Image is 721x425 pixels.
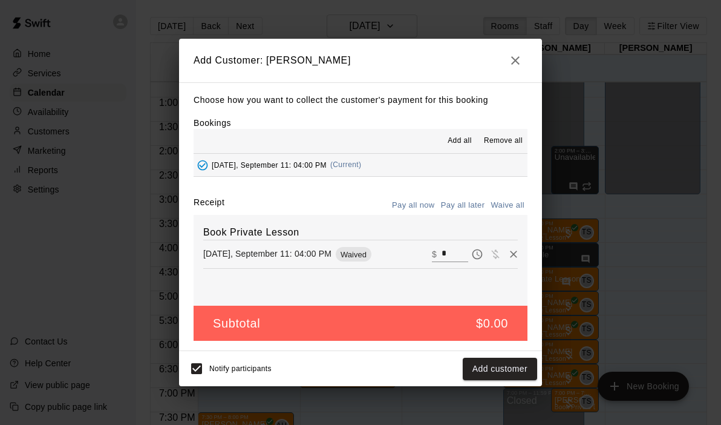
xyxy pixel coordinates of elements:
[463,358,537,380] button: Add customer
[213,315,260,332] h5: Subtotal
[479,131,527,151] button: Remove all
[194,156,212,174] button: Added - Collect Payment
[468,248,486,259] span: Pay later
[336,250,371,259] span: Waived
[488,196,527,215] button: Waive all
[438,196,488,215] button: Pay all later
[194,154,527,176] button: Added - Collect Payment[DATE], September 11: 04:00 PM(Current)
[212,160,327,169] span: [DATE], September 11: 04:00 PM
[209,365,272,374] span: Notify participants
[330,160,362,169] span: (Current)
[194,196,224,215] label: Receipt
[484,135,523,147] span: Remove all
[504,245,523,263] button: Remove
[440,131,479,151] button: Add all
[203,248,331,260] p: [DATE], September 11: 04:00 PM
[448,135,472,147] span: Add all
[194,118,231,128] label: Bookings
[194,93,527,108] p: Choose how you want to collect the customer's payment for this booking
[179,39,542,82] h2: Add Customer: [PERSON_NAME]
[486,248,504,259] span: Waive payment
[476,315,508,332] h5: $0.00
[389,196,438,215] button: Pay all now
[203,225,518,240] h6: Book Private Lesson
[432,248,437,260] p: $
